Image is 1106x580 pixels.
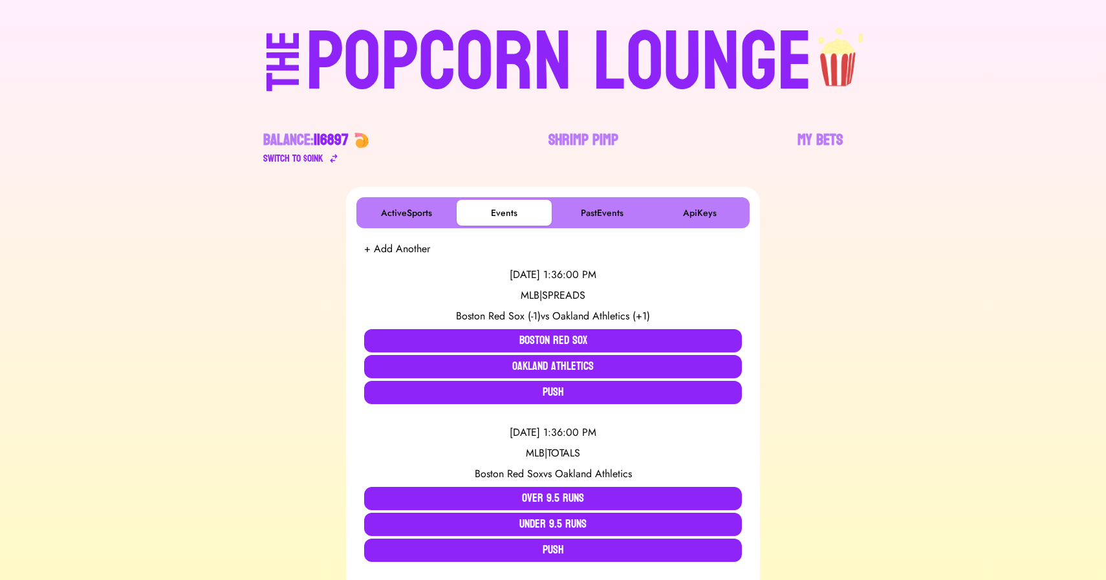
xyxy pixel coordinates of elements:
[457,200,552,226] button: Events
[306,21,812,104] div: POPCORN LOUNGE
[155,16,951,104] a: THEPOPCORN LOUNGEpopcorn
[364,267,742,283] div: [DATE] 1:36:00 PM
[364,446,742,461] div: MLB | TOTALS
[554,200,649,226] button: PastEvents
[364,381,742,404] button: Push
[364,355,742,378] button: Oakland Athletics
[364,539,742,562] button: Push
[652,200,747,226] button: ApiKeys
[456,308,541,323] span: Boston Red Sox (-1)
[364,308,742,324] div: vs
[364,288,742,303] div: MLB | SPREADS
[475,466,543,481] span: Boston Red Sox
[548,130,618,166] a: Shrimp Pimp
[364,329,742,352] button: Boston Red Sox
[364,487,742,510] button: Over 9.5 Runs
[314,126,349,154] span: 116897
[552,308,650,323] span: Oakland Athletics (+1)
[364,466,742,482] div: vs
[812,16,865,89] img: popcorn
[263,151,323,166] div: Switch to $ OINK
[364,513,742,536] button: Under 9.5 Runs
[364,241,430,257] button: + Add Another
[263,130,349,151] div: Balance:
[261,31,307,117] div: THE
[354,133,369,148] img: 🍤
[555,466,632,481] span: Oakland Athletics
[359,200,454,226] button: ActiveSports
[797,130,843,166] a: My Bets
[364,425,742,440] div: [DATE] 1:36:00 PM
